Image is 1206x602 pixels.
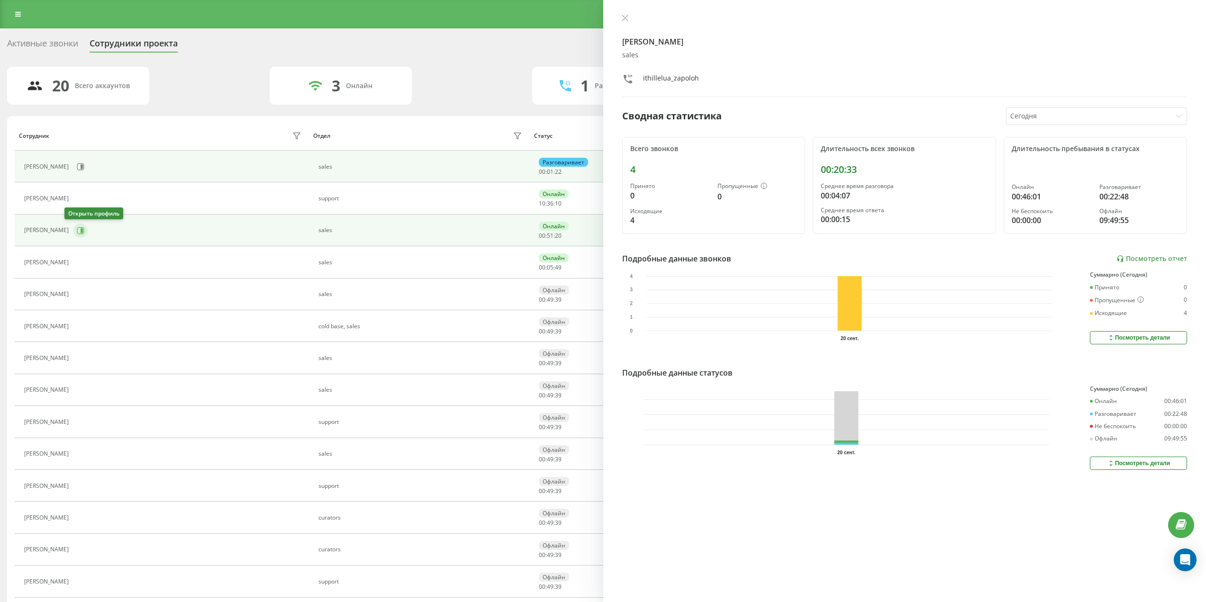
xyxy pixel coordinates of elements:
[24,227,71,234] div: [PERSON_NAME]
[643,73,699,87] div: ithillelua_zapoloh
[539,168,545,176] span: 00
[1090,331,1187,344] button: Посмотреть детали
[555,296,562,304] span: 39
[1184,284,1187,291] div: 0
[332,77,340,95] div: 3
[539,233,562,239] div: : :
[547,199,553,207] span: 36
[539,327,545,335] span: 00
[539,487,545,495] span: 00
[539,381,569,390] div: Офлайн
[630,145,798,153] div: Всего звонков
[318,163,525,170] div: sales
[580,77,589,95] div: 1
[821,183,988,189] div: Среднее время разговора
[539,455,545,463] span: 00
[1107,459,1170,467] div: Посмотреть детали
[318,195,525,202] div: support
[1164,435,1187,442] div: 09:49:55
[1099,208,1179,215] div: Офлайн
[64,207,123,219] div: Открыть профиль
[1184,310,1187,316] div: 4
[555,423,562,431] span: 39
[547,232,553,240] span: 51
[90,38,178,53] div: Сотрудники проекта
[1090,457,1187,470] button: Посмотреть детали
[1090,284,1119,291] div: Принято
[52,77,69,95] div: 20
[24,546,71,553] div: [PERSON_NAME]
[24,386,71,393] div: [PERSON_NAME]
[24,291,71,297] div: [PERSON_NAME]
[555,455,562,463] span: 39
[837,450,855,455] text: 20 сент.
[318,355,525,361] div: sales
[630,328,633,333] text: 0
[622,367,733,378] div: Подробные данные статусов
[630,164,798,175] div: 4
[1099,184,1179,190] div: Разговаривает
[24,163,71,170] div: [PERSON_NAME]
[547,296,553,304] span: 49
[539,541,569,550] div: Офлайн
[547,423,553,431] span: 49
[1164,398,1187,404] div: 00:46:01
[821,190,988,201] div: 00:04:07
[539,456,562,463] div: : :
[821,207,988,214] div: Среднее время ответа
[1012,184,1091,190] div: Онлайн
[630,274,633,279] text: 4
[547,519,553,527] span: 49
[555,263,562,271] span: 49
[7,38,78,53] div: Активные звонки
[1090,271,1187,278] div: Суммарно (Сегодня)
[630,190,710,201] div: 0
[630,288,633,293] text: 3
[547,263,553,271] span: 05
[555,232,562,240] span: 20
[539,519,545,527] span: 00
[555,391,562,399] span: 39
[539,445,569,454] div: Офлайн
[622,109,722,123] div: Сводная статистика
[1099,191,1179,202] div: 00:22:48
[539,264,562,271] div: : :
[630,183,710,189] div: Принято
[539,552,562,558] div: : :
[555,487,562,495] span: 39
[717,191,797,202] div: 0
[555,359,562,367] span: 39
[539,189,569,198] div: Онлайн
[547,391,553,399] span: 49
[19,133,49,139] div: Сотрудник
[539,158,588,167] div: Разговаривает
[1012,191,1091,202] div: 00:46:01
[630,208,710,215] div: Исходящие
[539,317,569,326] div: Офлайн
[1174,548,1197,571] div: Open Intercom Messenger
[1012,208,1091,215] div: Не беспокоить
[539,551,545,559] span: 00
[539,423,545,431] span: 00
[555,327,562,335] span: 39
[1090,398,1117,404] div: Онлайн
[539,253,569,262] div: Онлайн
[547,359,553,367] span: 49
[539,413,569,422] div: Офлайн
[547,455,553,463] span: 49
[539,169,562,175] div: : :
[841,336,859,341] text: 20 сент.
[318,450,525,457] div: sales
[821,214,988,225] div: 00:00:15
[313,133,330,139] div: Отдел
[539,583,545,591] span: 00
[1116,255,1187,263] a: Посмотреть отчет
[539,391,545,399] span: 00
[539,349,569,358] div: Офлайн
[630,301,633,306] text: 2
[346,82,372,90] div: Онлайн
[539,328,562,335] div: : :
[318,323,525,330] div: cold base, sales
[539,360,562,367] div: : :
[1090,411,1136,417] div: Разговаривает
